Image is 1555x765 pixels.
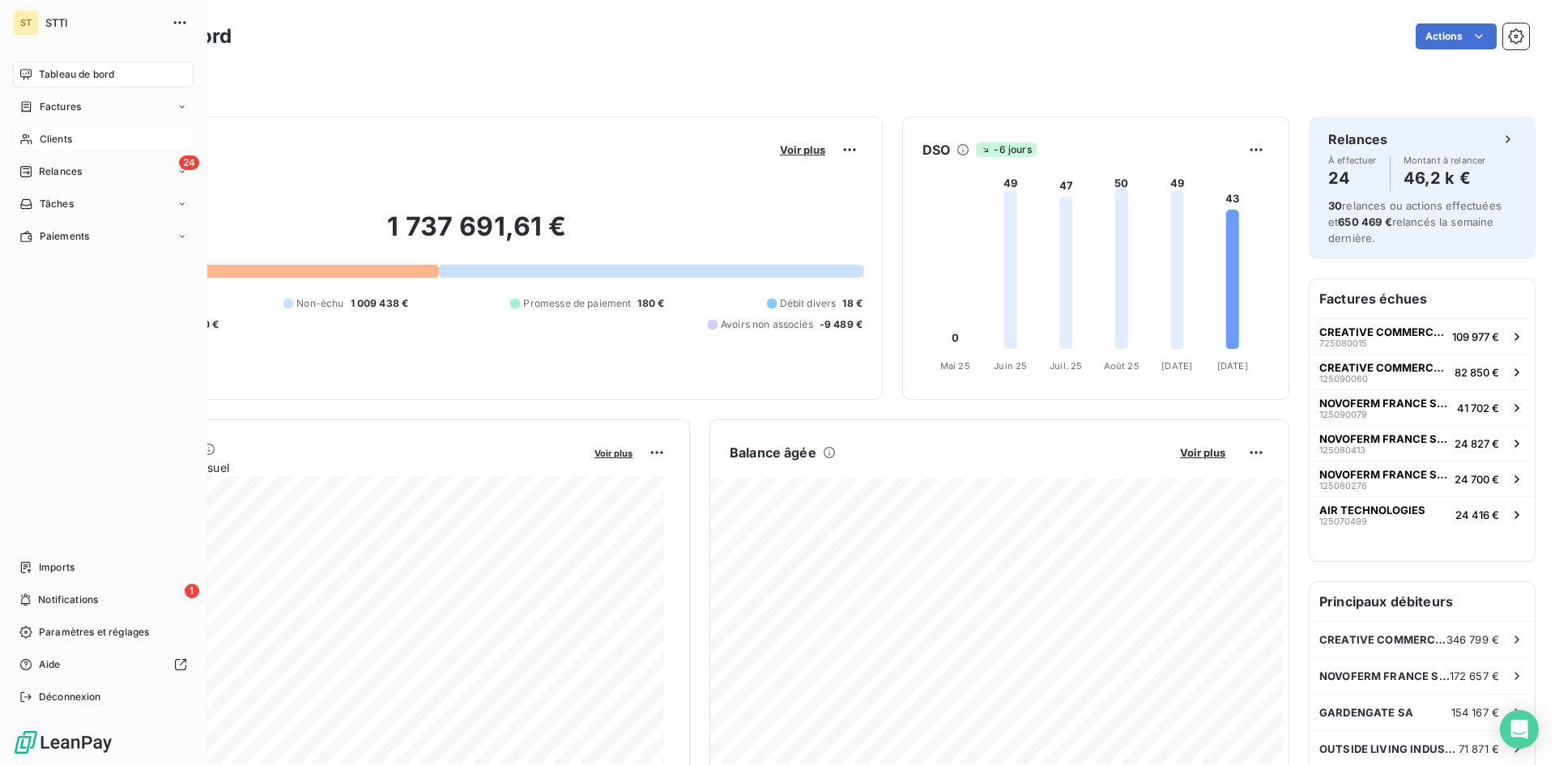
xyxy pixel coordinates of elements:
[39,164,82,179] span: Relances
[523,296,631,311] span: Promesse de paiement
[39,560,75,575] span: Imports
[1452,330,1499,343] span: 109 977 €
[38,593,98,607] span: Notifications
[40,197,74,211] span: Tâches
[940,360,970,372] tspan: Mai 25
[820,317,863,332] span: -9 489 €
[1404,155,1486,165] span: Montant à relancer
[1310,279,1535,318] h6: Factures échues
[721,317,813,332] span: Avoirs non associés
[976,142,1036,157] span: -6 jours
[1319,445,1365,455] span: 125080413
[922,140,950,159] h6: DSO
[1319,432,1448,445] span: NOVOFERM FRANCE SAS
[39,67,114,82] span: Tableau de bord
[40,229,89,244] span: Paiements
[1319,361,1448,374] span: CREATIVE COMMERCE PARTNERS
[1457,402,1499,414] span: 41 702 €
[1319,633,1446,646] span: CREATIVE COMMERCE PARTNERS
[1404,165,1486,191] h4: 46,2 k €
[13,10,39,36] div: ST
[842,296,863,311] span: 18 €
[39,625,149,640] span: Paramètres et réglages
[1319,325,1446,338] span: CREATIVE COMMERCE PARTNERS
[1180,446,1225,459] span: Voir plus
[1050,360,1082,372] tspan: Juil. 25
[1319,397,1451,410] span: NOVOFERM FRANCE SAS
[1310,461,1535,496] button: NOVOFERM FRANCE SAS12508027624 700 €
[1217,360,1248,372] tspan: [DATE]
[40,132,72,147] span: Clients
[590,445,637,460] button: Voir plus
[1319,410,1367,419] span: 125090079
[1446,633,1499,646] span: 346 799 €
[1161,360,1192,372] tspan: [DATE]
[637,296,664,311] span: 180 €
[994,360,1027,372] tspan: Juin 25
[1319,481,1367,491] span: 125080276
[45,16,162,29] span: STTI
[296,296,343,311] span: Non-échu
[1338,215,1391,228] span: 650 469 €
[730,443,816,462] h6: Balance âgée
[775,142,830,157] button: Voir plus
[1450,669,1499,682] span: 172 657 €
[1319,516,1367,526] span: 125070499
[1175,445,1230,460] button: Voir plus
[1319,504,1425,516] span: AIR TECHNOLOGIES
[1328,165,1377,191] h4: 24
[92,210,863,259] h2: 1 737 691,61 €
[780,296,837,311] span: Débit divers
[1104,360,1140,372] tspan: Août 25
[1310,496,1535,532] button: AIR TECHNOLOGIES12507049924 416 €
[1455,366,1499,379] span: 82 850 €
[1319,338,1367,348] span: 725080015
[1328,155,1377,165] span: À effectuer
[1328,199,1502,244] span: relances ou actions effectuées et relancés la semaine dernière.
[1319,468,1448,481] span: NOVOFERM FRANCE SAS
[1310,389,1535,425] button: NOVOFERM FRANCE SAS12509007941 702 €
[1310,354,1535,389] button: CREATIVE COMMERCE PARTNERS12509006082 850 €
[1459,742,1499,755] span: 71 871 €
[13,729,113,755] img: Logo LeanPay
[92,459,583,476] span: Chiffre d'affaires mensuel
[1455,508,1499,521] span: 24 416 €
[179,155,199,170] span: 24
[1451,706,1499,719] span: 154 167 €
[1455,473,1499,486] span: 24 700 €
[351,296,409,311] span: 1 009 438 €
[1455,437,1499,450] span: 24 827 €
[1416,23,1497,49] button: Actions
[594,448,633,459] span: Voir plus
[1310,582,1535,621] h6: Principaux débiteurs
[185,584,199,598] span: 1
[40,100,81,114] span: Factures
[780,143,825,156] span: Voir plus
[1500,710,1539,749] div: Open Intercom Messenger
[1310,318,1535,354] button: CREATIVE COMMERCE PARTNERS725080015109 977 €
[13,652,194,678] a: Aide
[1319,669,1450,682] span: NOVOFERM FRANCE SAS
[1319,706,1413,719] span: GARDENGATE SA
[1319,742,1459,755] span: OUTSIDE LIVING INDUSTRIES FRAN
[1328,130,1387,149] h6: Relances
[39,657,61,672] span: Aide
[1328,199,1342,212] span: 30
[1310,425,1535,461] button: NOVOFERM FRANCE SAS12508041324 827 €
[1319,374,1368,384] span: 125090060
[39,690,101,704] span: Déconnexion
